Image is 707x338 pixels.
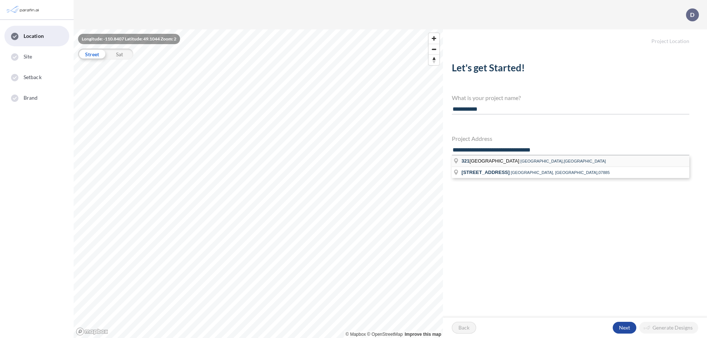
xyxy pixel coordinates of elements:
h5: Project Location [443,29,707,45]
h4: Project Address [452,135,689,142]
div: Longitude: -110.8407 Latitude: 49.1044 Zoom: 2 [78,34,180,44]
button: Zoom in [429,33,439,44]
img: Parafin [6,3,41,17]
button: Reset bearing to north [429,54,439,65]
span: [GEOGRAPHIC_DATA], [GEOGRAPHIC_DATA],07885 [511,170,610,175]
a: Improve this map [405,332,441,337]
p: Next [619,324,630,331]
div: Street [78,49,106,60]
span: Reset bearing to north [429,55,439,65]
span: Site [24,53,32,60]
span: Location [24,32,44,40]
span: [GEOGRAPHIC_DATA],[GEOGRAPHIC_DATA] [520,159,606,163]
a: Mapbox [346,332,366,337]
a: OpenStreetMap [367,332,403,337]
a: Mapbox homepage [76,327,108,336]
span: [STREET_ADDRESS] [461,170,510,175]
div: Sat [106,49,133,60]
span: [GEOGRAPHIC_DATA] [461,158,520,164]
span: 321 [461,158,469,164]
h4: What is your project name? [452,94,689,101]
button: Next [613,322,636,334]
canvas: Map [74,29,443,338]
span: Setback [24,74,42,81]
span: Brand [24,94,38,102]
button: Zoom out [429,44,439,54]
p: D [690,11,694,18]
h2: Let's get Started! [452,62,689,77]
